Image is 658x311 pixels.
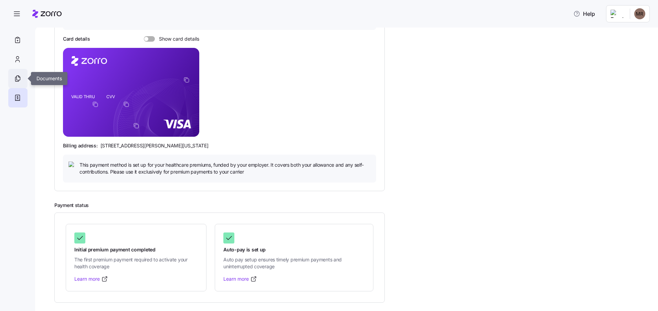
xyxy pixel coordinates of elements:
a: Learn more [223,276,257,282]
span: [STREET_ADDRESS][PERSON_NAME][US_STATE] [100,142,209,149]
button: copy-to-clipboard [92,101,98,107]
span: Billing address: [63,142,98,149]
span: The first premium payment required to activate your health coverage [74,256,198,270]
button: copy-to-clipboard [183,77,190,83]
span: Show card details [155,36,199,42]
img: icon bulb [68,162,77,170]
button: copy-to-clipboard [133,123,139,129]
tspan: CVV [106,94,115,99]
button: Help [568,7,601,21]
h2: Payment status [54,202,648,209]
a: Learn more [74,276,108,282]
span: Initial premium payment completed [74,246,198,253]
tspan: VALID THRU [71,94,95,99]
img: Employer logo [611,10,624,18]
img: 337cff621c6f0f36a75b3fd6842ef07a [634,8,645,19]
span: Auto pay setup ensures timely premium payments and uninterrupted coverage [223,256,365,270]
span: Auto-pay is set up [223,246,365,253]
h3: Card details [63,35,90,42]
span: This payment method is set up for your healthcare premiums, funded by your employer. It covers bo... [79,162,371,176]
button: copy-to-clipboard [123,101,129,107]
span: Help [573,10,595,18]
